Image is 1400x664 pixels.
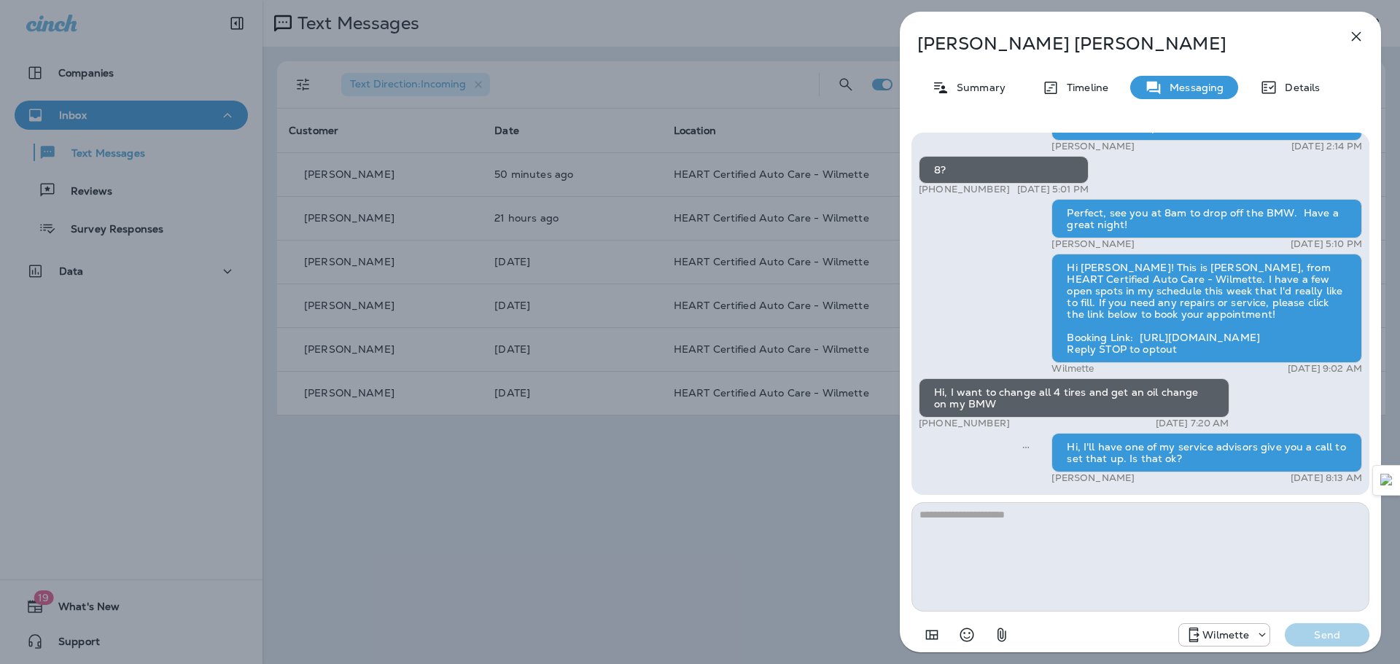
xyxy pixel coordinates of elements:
[1051,472,1135,484] p: [PERSON_NAME]
[917,34,1315,54] p: [PERSON_NAME] [PERSON_NAME]
[919,418,1010,429] p: [PHONE_NUMBER]
[1051,141,1135,152] p: [PERSON_NAME]
[1051,199,1362,238] div: Perfect, see you at 8am to drop off the BMW. Have a great night!
[1380,474,1393,487] img: Detect Auto
[1022,440,1030,453] span: Sent
[1017,184,1089,195] p: [DATE] 5:01 PM
[1179,626,1269,644] div: +1 (847) 865-9557
[952,620,981,649] button: Select an emoji
[1156,418,1229,429] p: [DATE] 7:20 AM
[1277,82,1320,93] p: Details
[1162,82,1224,93] p: Messaging
[1051,433,1362,472] div: Hi, I'll have one of my service advisors give you a call to set that up. Is that ok?
[1051,238,1135,250] p: [PERSON_NAME]
[1051,363,1094,375] p: Wilmette
[919,184,1010,195] p: [PHONE_NUMBER]
[1059,82,1108,93] p: Timeline
[1202,629,1249,641] p: Wilmette
[919,156,1089,184] div: 8?
[1288,363,1362,375] p: [DATE] 9:02 AM
[917,620,946,649] button: Add in a premade template
[1291,141,1362,152] p: [DATE] 2:14 PM
[1291,238,1362,250] p: [DATE] 5:10 PM
[949,82,1006,93] p: Summary
[919,378,1229,418] div: Hi, I want to change all 4 tires and get an oil change on my BMW
[1051,254,1362,363] div: Hi [PERSON_NAME]! This is [PERSON_NAME], from HEART Certified Auto Care - Wilmette. I have a few ...
[1291,472,1362,484] p: [DATE] 8:13 AM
